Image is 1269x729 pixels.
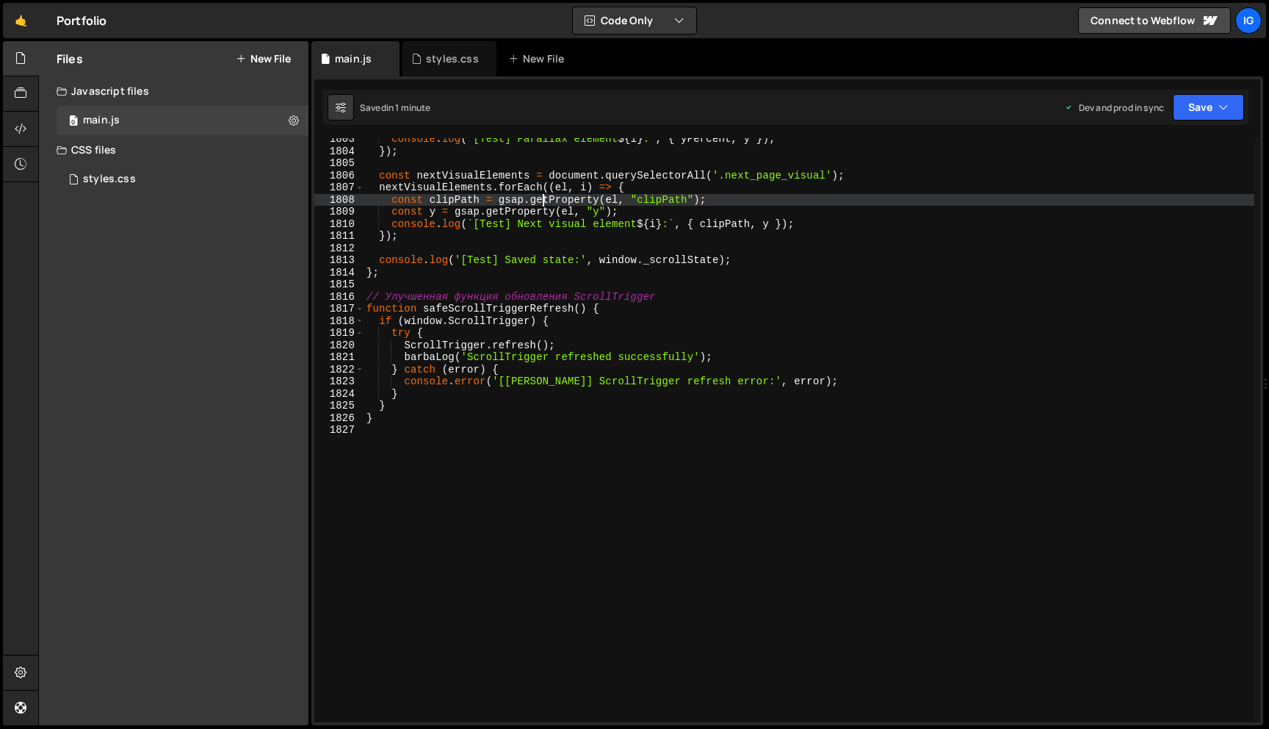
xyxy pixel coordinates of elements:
div: 1807 [314,182,364,194]
div: 1826 [314,412,364,425]
div: 1812 [314,243,364,255]
div: 1804 [314,146,364,158]
h2: Files [57,51,83,67]
a: 🤙 [3,3,39,38]
a: Ig [1235,7,1262,34]
div: styles.css [426,51,479,66]
div: 1815 [314,279,364,291]
div: 1819 [314,327,364,340]
div: 14577/44954.js [57,106,308,135]
div: main.js [83,114,120,127]
div: Portfolio [57,12,106,29]
div: 1814 [314,267,364,279]
div: 1825 [314,400,364,412]
div: 1808 [314,194,364,207]
div: 1822 [314,364,364,376]
div: New File [508,51,570,66]
div: 1817 [314,303,364,315]
div: 1818 [314,315,364,328]
div: 1816 [314,291,364,304]
div: 1820 [314,340,364,352]
div: 1811 [314,230,364,243]
div: in 1 minute [386,101,431,114]
div: 1821 [314,351,364,364]
div: 1824 [314,388,364,401]
div: styles.css [83,173,136,186]
button: New File [236,53,291,65]
div: Javascript files [39,76,308,106]
div: 1827 [314,424,364,437]
button: Code Only [573,7,696,34]
div: CSS files [39,135,308,165]
div: 1806 [314,170,364,182]
div: 1813 [314,254,364,267]
span: 0 [69,116,78,128]
div: 14577/44352.css [57,165,308,194]
div: Saved [360,101,431,114]
div: 1803 [314,133,364,146]
div: 1823 [314,376,364,388]
div: 1805 [314,157,364,170]
div: 1809 [314,206,364,218]
div: Dev and prod in sync [1064,101,1164,114]
div: 1810 [314,218,364,231]
a: Connect to Webflow [1078,7,1231,34]
button: Save [1173,94,1244,121]
div: main.js [335,51,372,66]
